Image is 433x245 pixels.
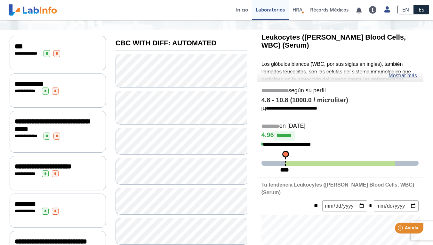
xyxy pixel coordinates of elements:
input: mm/dd/yyyy [374,200,419,211]
h4: 4.8 - 10.8 (1000.0 / microliter) [261,96,419,104]
b: CBC WITH DIFF: AUTOMATED [116,39,216,47]
input: mm/dd/yyyy [322,200,367,211]
b: Leukocytes ([PERSON_NAME] Blood Cells, WBC) (Serum) [261,33,406,49]
a: EN [397,5,414,14]
a: Mostrar más [389,72,417,80]
p: Los glóbulos blancos (WBC, por sus siglas en inglés), también llamados leucocitos, son las célula... [261,60,419,167]
span: HRA [293,6,302,13]
a: [1] [261,106,317,111]
iframe: Help widget launcher [376,220,426,238]
h4: 4.96 [261,131,419,141]
b: Tu tendencia Leukocytes ([PERSON_NAME] Blood Cells, WBC) (Serum) [261,182,414,195]
h5: en [DATE] [261,123,419,130]
a: ES [414,5,429,14]
h5: según su perfil [261,87,419,95]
